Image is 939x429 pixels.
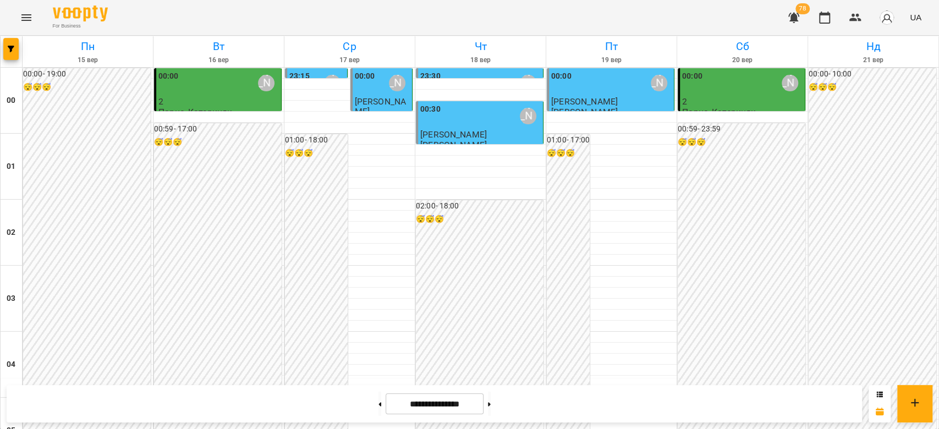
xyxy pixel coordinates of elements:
[158,97,279,106] p: 2
[289,70,310,82] label: 23:15
[809,81,936,94] h6: 😴😴😴
[678,136,805,148] h6: 😴😴😴
[679,55,806,65] h6: 20 вер
[682,107,755,117] p: Парне_Катериняк
[547,134,590,146] h6: 01:00 - 17:00
[24,55,151,65] h6: 15 вер
[286,55,413,65] h6: 17 вер
[679,38,806,55] h6: Сб
[809,68,936,80] h6: 00:00 - 10:00
[158,107,232,117] p: Парне_Катериняк
[285,134,348,146] h6: 01:00 - 18:00
[154,123,282,135] h6: 00:59 - 17:00
[879,10,894,25] img: avatar_s.png
[7,95,15,107] h6: 00
[651,75,667,91] div: Олійник Валентин
[258,75,274,91] div: Олійник Валентин
[13,4,40,31] button: Menu
[155,38,282,55] h6: Вт
[551,96,618,107] span: [PERSON_NAME]
[53,23,108,30] span: For Business
[416,213,543,226] h6: 😴😴😴
[420,140,487,150] p: [PERSON_NAME]
[548,38,675,55] h6: Пт
[551,70,572,82] label: 00:00
[682,97,803,106] p: 2
[782,75,798,91] div: Олійник Валентин
[810,55,937,65] h6: 21 вер
[324,75,341,91] div: Олійник Валентин
[417,55,544,65] h6: 18 вер
[24,38,151,55] h6: Пн
[678,123,805,135] h6: 00:59 - 23:59
[355,96,406,116] span: [PERSON_NAME]
[795,3,810,14] span: 78
[155,55,282,65] h6: 16 вер
[547,147,590,159] h6: 😴😴😴
[682,70,702,82] label: 00:00
[7,161,15,173] h6: 01
[7,293,15,305] h6: 03
[154,136,282,148] h6: 😴😴😴
[810,38,937,55] h6: Нд
[420,103,441,116] label: 00:30
[286,38,413,55] h6: Ср
[551,107,618,117] p: [PERSON_NAME]
[355,70,375,82] label: 00:00
[520,75,536,91] div: Олійник Валентин
[23,81,151,94] h6: 😴😴😴
[548,55,675,65] h6: 19 вер
[23,68,151,80] h6: 00:00 - 19:00
[389,75,405,91] div: Олійник Валентин
[520,108,536,124] div: Олійник Валентин
[7,359,15,371] h6: 04
[7,227,15,239] h6: 02
[905,7,926,28] button: UA
[53,5,108,21] img: Voopty Logo
[417,38,544,55] h6: Чт
[420,70,441,82] label: 23:30
[285,147,348,159] h6: 😴😴😴
[910,12,921,23] span: UA
[416,200,543,212] h6: 02:00 - 18:00
[158,70,179,82] label: 00:00
[420,129,487,140] span: [PERSON_NAME]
